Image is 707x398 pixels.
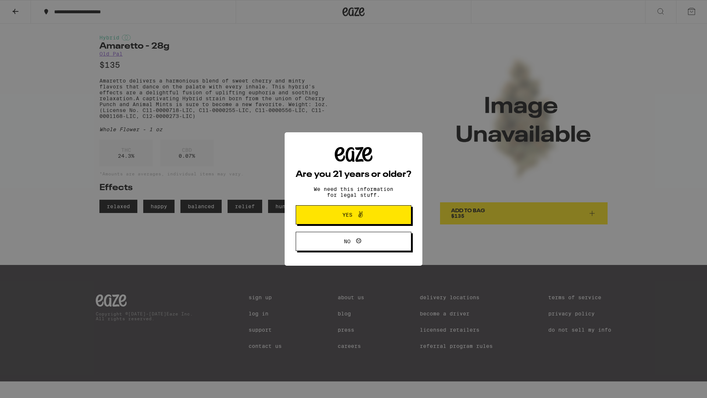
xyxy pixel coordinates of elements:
[296,205,411,224] button: Yes
[307,186,400,198] p: We need this information for legal stuff.
[342,212,352,217] span: Yes
[296,232,411,251] button: No
[344,239,351,244] span: No
[661,376,700,394] iframe: Opens a widget where you can find more information
[296,170,411,179] h2: Are you 21 years or older?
